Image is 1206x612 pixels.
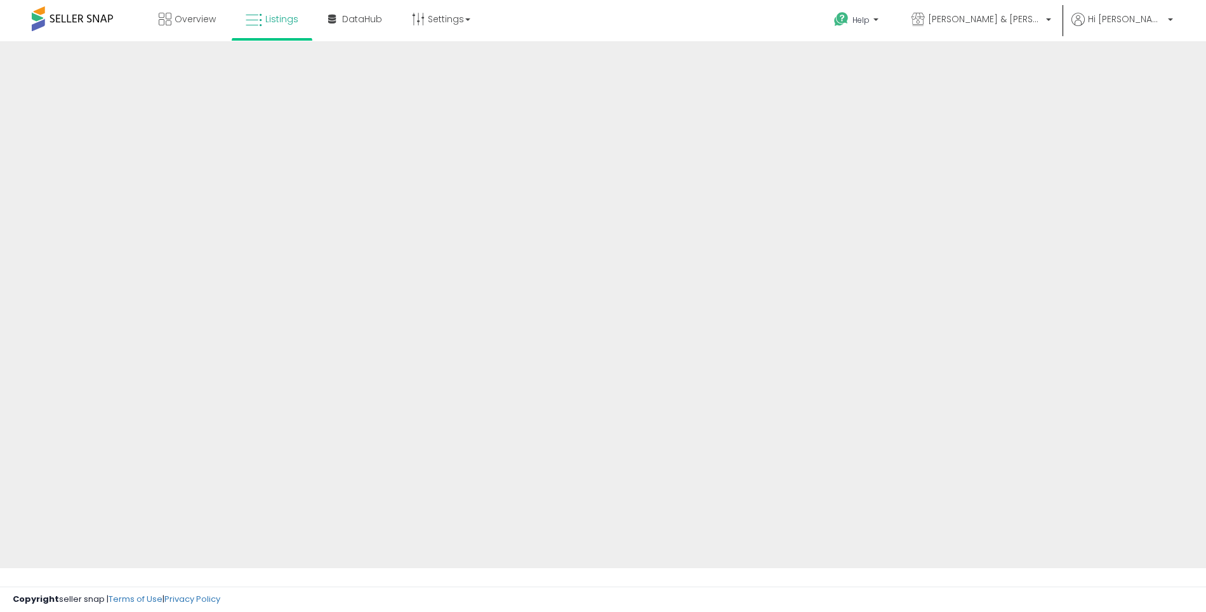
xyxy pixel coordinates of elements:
span: DataHub [342,13,382,25]
span: Help [852,15,870,25]
a: Hi [PERSON_NAME] [1071,13,1173,41]
span: [PERSON_NAME] & [PERSON_NAME] [928,13,1042,25]
span: Overview [175,13,216,25]
span: Listings [265,13,298,25]
i: Get Help [833,11,849,27]
a: Help [824,2,891,41]
span: Hi [PERSON_NAME] [1088,13,1164,25]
